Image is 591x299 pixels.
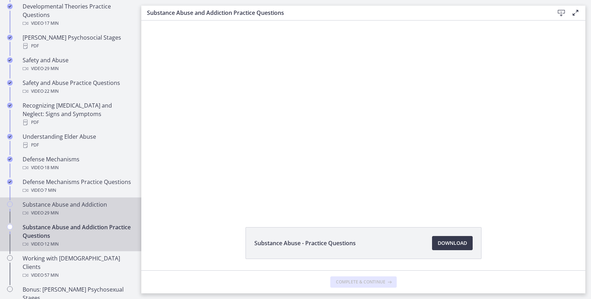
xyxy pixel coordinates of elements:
[23,118,133,127] div: PDF
[23,254,133,280] div: Working with [DEMOGRAPHIC_DATA] Clients
[7,156,13,162] i: Completed
[43,64,59,73] span: · 29 min
[23,271,133,280] div: Video
[23,200,133,217] div: Substance Abuse and Addiction
[7,179,13,185] i: Completed
[23,33,133,50] div: [PERSON_NAME] Psychosocial Stages
[23,87,133,96] div: Video
[7,35,13,40] i: Completed
[43,186,56,195] span: · 7 min
[330,276,397,288] button: Complete & continue
[141,21,585,211] iframe: Video Lesson
[23,132,133,149] div: Understanding Elder Abuse
[7,80,13,86] i: Completed
[43,87,59,96] span: · 22 min
[7,57,13,63] i: Completed
[23,56,133,73] div: Safety and Abuse
[23,240,133,248] div: Video
[7,103,13,108] i: Completed
[23,223,133,248] div: Substance Abuse and Addiction Practice Questions
[23,163,133,172] div: Video
[43,19,59,28] span: · 17 min
[23,141,133,149] div: PDF
[23,2,133,28] div: Developmental Theories Practice Questions
[23,209,133,217] div: Video
[23,101,133,127] div: Recognizing [MEDICAL_DATA] and Neglect: Signs and Symptoms
[23,64,133,73] div: Video
[23,178,133,195] div: Defense Mechanisms Practice Questions
[7,4,13,9] i: Completed
[336,279,385,285] span: Complete & continue
[43,240,59,248] span: · 12 min
[43,271,59,280] span: · 57 min
[438,239,467,247] span: Download
[432,236,473,250] a: Download
[23,42,133,50] div: PDF
[23,19,133,28] div: Video
[254,239,356,247] span: Substance Abuse - Practice Questions
[43,163,59,172] span: · 18 min
[147,8,543,17] h3: Substance Abuse and Addiction Practice Questions
[7,134,13,139] i: Completed
[23,186,133,195] div: Video
[23,155,133,172] div: Defense Mechanisms
[43,209,59,217] span: · 29 min
[23,79,133,96] div: Safety and Abuse Practice Questions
